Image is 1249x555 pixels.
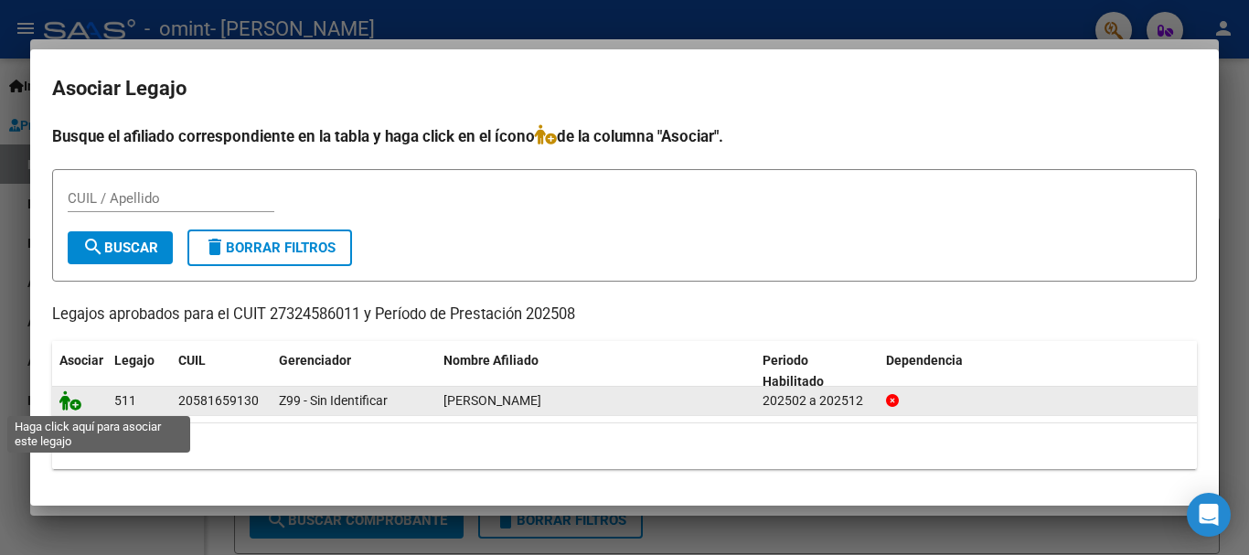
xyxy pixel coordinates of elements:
[279,393,388,408] span: Z99 - Sin Identificar
[178,353,206,368] span: CUIL
[443,393,541,408] span: GONZALEZ RAMALLO OCTAVIO
[763,353,824,389] span: Periodo Habilitado
[879,341,1198,401] datatable-header-cell: Dependencia
[59,353,103,368] span: Asociar
[755,341,879,401] datatable-header-cell: Periodo Habilitado
[187,229,352,266] button: Borrar Filtros
[82,240,158,256] span: Buscar
[52,423,1197,469] div: 1 registros
[436,341,755,401] datatable-header-cell: Nombre Afiliado
[886,353,963,368] span: Dependencia
[279,353,351,368] span: Gerenciador
[52,304,1197,326] p: Legajos aprobados para el CUIT 27324586011 y Período de Prestación 202508
[114,393,136,408] span: 511
[114,353,155,368] span: Legajo
[763,390,871,411] div: 202502 a 202512
[443,353,539,368] span: Nombre Afiliado
[204,240,336,256] span: Borrar Filtros
[171,341,272,401] datatable-header-cell: CUIL
[178,390,259,411] div: 20581659130
[107,341,171,401] datatable-header-cell: Legajo
[68,231,173,264] button: Buscar
[52,71,1197,106] h2: Asociar Legajo
[1187,493,1231,537] div: Open Intercom Messenger
[82,236,104,258] mat-icon: search
[52,341,107,401] datatable-header-cell: Asociar
[204,236,226,258] mat-icon: delete
[272,341,436,401] datatable-header-cell: Gerenciador
[52,124,1197,148] h4: Busque el afiliado correspondiente en la tabla y haga click en el ícono de la columna "Asociar".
